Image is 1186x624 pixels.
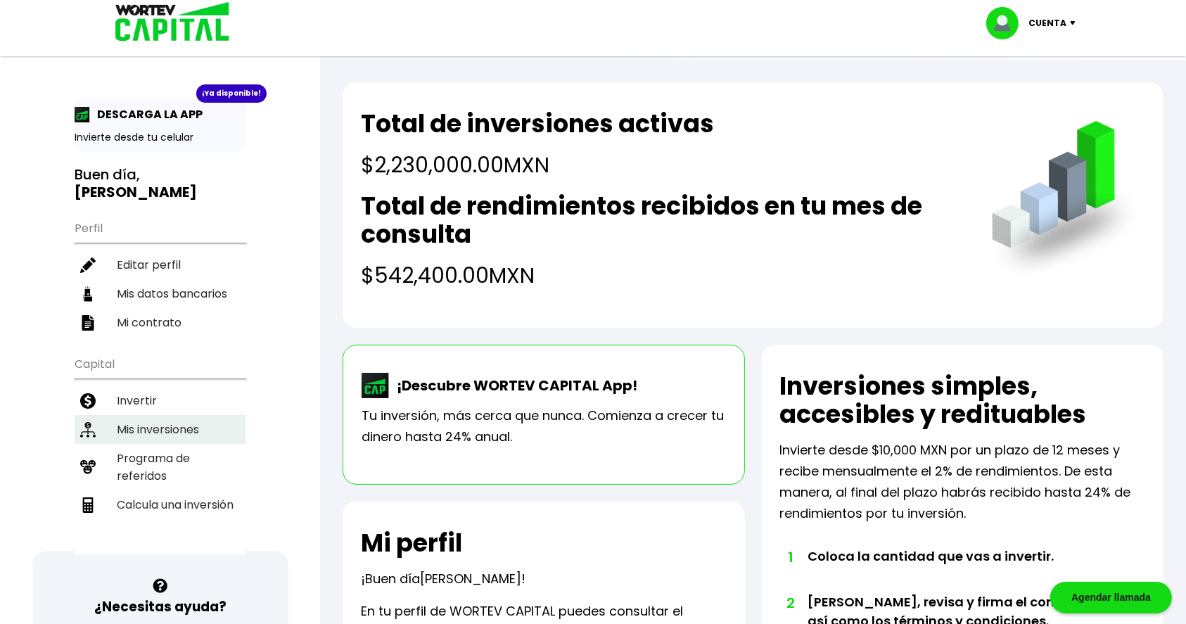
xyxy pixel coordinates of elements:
img: grafica.516fef24.png [986,121,1145,281]
p: Invierte desde tu celular [75,130,246,145]
a: Programa de referidos [75,444,246,490]
img: calculadora-icon.17d418c4.svg [80,497,96,513]
div: ¡Ya disponible! [196,84,267,103]
img: contrato-icon.f2db500c.svg [80,315,96,331]
p: ¡Buen día ! [361,568,525,590]
p: Cuenta [1028,13,1066,34]
a: Calcula una inversión [75,490,246,519]
li: Coloca la cantidad que vas a invertir. [808,547,1109,592]
img: wortev-capital-app-icon [362,373,390,398]
img: inversiones-icon.6695dc30.svg [80,422,96,438]
img: datos-icon.10cf9172.svg [80,286,96,302]
img: app-icon [75,107,90,122]
p: DESCARGA LA APP [90,106,203,123]
p: Invierte desde $10,000 MXN por un plazo de 12 meses y recibe mensualmente el 2% de rendimientos. ... [780,440,1145,524]
h3: Buen día, [75,166,246,201]
h2: Total de rendimientos recibidos en tu mes de consulta [361,192,963,248]
img: profile-image [986,7,1028,39]
h3: ¿Necesitas ayuda? [94,597,227,617]
img: icon-down [1066,21,1085,25]
p: ¡Descubre WORTEV CAPITAL App! [390,375,637,396]
img: invertir-icon.b3b967d7.svg [80,393,96,409]
h2: Total de inversiones activas [361,110,714,138]
span: 1 [787,547,794,568]
div: Agendar llamada [1050,582,1172,613]
a: Mi contrato [75,308,246,337]
span: [PERSON_NAME] [420,570,521,587]
p: Tu inversión, más cerca que nunca. Comienza a crecer tu dinero hasta 24% anual. [362,405,725,447]
img: editar-icon.952d3147.svg [80,257,96,273]
h2: Inversiones simples, accesibles y redituables [780,372,1145,428]
span: 2 [787,592,794,613]
a: Editar perfil [75,250,246,279]
a: Mis inversiones [75,415,246,444]
b: [PERSON_NAME] [75,182,197,202]
a: Mis datos bancarios [75,279,246,308]
img: recomiendanos-icon.9b8e9327.svg [80,459,96,475]
a: Invertir [75,386,246,415]
h2: Mi perfil [361,529,462,557]
h4: $2,230,000.00 MXN [361,149,714,181]
ul: Perfil [75,212,246,337]
h4: $542,400.00 MXN [361,260,963,291]
ul: Capital [75,348,246,554]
